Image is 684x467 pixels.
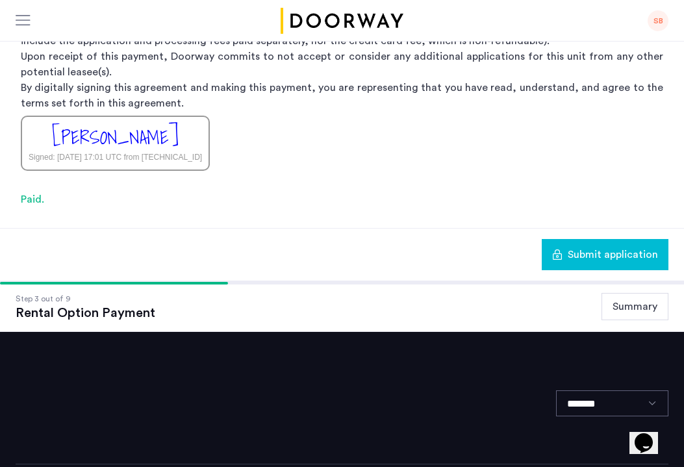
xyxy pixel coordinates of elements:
[16,305,155,321] div: Rental Option Payment
[21,80,663,111] p: By digitally signing this agreement and making this payment, you are representing that you have r...
[556,390,668,416] select: Language select
[29,151,202,163] div: Signed: [DATE] 17:01 UTC from [TECHNICAL_ID]
[542,239,668,270] button: button
[21,192,663,207] div: Paid.
[602,293,668,320] button: Summary
[629,415,671,454] iframe: chat widget
[52,123,179,151] div: [PERSON_NAME]
[279,8,406,34] a: Cazamio logo
[16,292,155,305] div: Step 3 out of 9
[21,49,663,80] p: Upon receipt of this payment, Doorway commits to not accept or consider any additional applicatio...
[648,10,668,31] div: SB
[279,8,406,34] img: logo
[568,247,658,262] span: Submit application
